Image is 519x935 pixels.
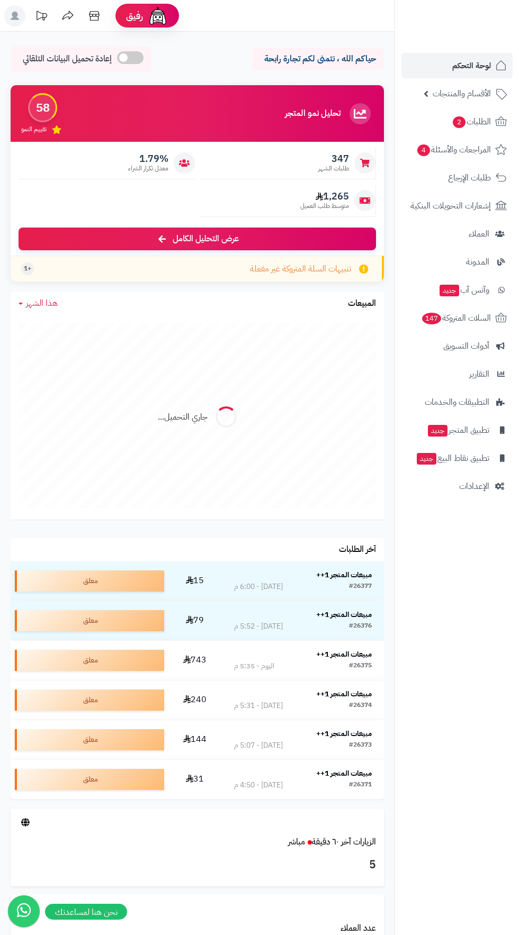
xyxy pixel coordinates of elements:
[401,277,513,303] a: وآتس آبجديد
[300,202,349,211] span: متوسط طلب العميل
[401,305,513,331] a: السلات المتروكة147
[448,170,491,185] span: طلبات الإرجاع
[422,313,441,324] span: 147
[316,688,372,700] strong: مبيعات المتجر 1++
[401,389,513,415] a: التطبيقات والخدمات
[339,545,376,555] h3: آخر الطلبات
[168,601,222,640] td: 79
[15,570,164,592] div: معلق
[316,768,372,779] strong: مبيعات المتجر 1++
[15,610,164,631] div: معلق
[15,769,164,790] div: معلق
[234,582,283,592] div: [DATE] - 6:00 م
[401,249,513,275] a: المدونة
[421,311,491,325] span: السلات المتروكة
[234,621,283,632] div: [DATE] - 5:52 م
[128,153,168,165] span: 1.79%
[401,417,513,443] a: تطبيق المتجرجديد
[288,836,376,848] a: الزيارات آخر ٦٠ دقيقةمباشر
[349,780,372,791] div: #26371
[349,621,372,632] div: #26376
[28,5,55,29] a: تحديثات المنصة
[288,836,305,848] small: مباشر
[15,729,164,750] div: معلق
[401,193,513,219] a: إشعارات التحويلات البنكية
[417,453,436,465] span: جديد
[401,53,513,78] a: لوحة التحكم
[443,339,489,353] span: أدوات التسويق
[469,367,489,382] span: التقارير
[349,701,372,711] div: #26374
[23,53,112,65] span: إعادة تحميل البيانات التلقائي
[316,728,372,739] strong: مبيعات المتجر 1++
[401,109,513,134] a: الطلبات2
[401,165,513,190] a: طلبات الإرجاع
[416,451,489,466] span: تطبيق نقاط البيع
[168,720,222,759] td: 144
[410,198,491,213] span: إشعارات التحويلات البنكية
[147,5,168,26] img: ai-face.png
[15,689,164,711] div: معلق
[416,142,491,157] span: المراجعات والأسئلة
[234,740,283,751] div: [DATE] - 5:07 م
[300,190,349,202] span: 1,265
[318,153,349,165] span: 347
[15,650,164,671] div: معلق
[425,395,489,410] span: التطبيقات والخدمات
[452,114,491,129] span: الطلبات
[401,221,513,247] a: العملاء
[341,922,376,934] a: عدد العملاء
[452,58,491,73] span: لوحة التحكم
[349,740,372,751] div: #26373
[250,263,351,275] span: تنبيهات السلة المتروكة غير مفعلة
[459,479,489,494] span: الإعدادات
[285,109,341,119] h3: تحليل نمو المتجر
[21,125,47,134] span: تقييم النمو
[173,233,239,245] span: عرض التحليل الكامل
[168,680,222,720] td: 240
[234,661,274,671] div: اليوم - 5:35 م
[168,760,222,799] td: 31
[401,446,513,471] a: تطبيق نقاط البيعجديد
[349,661,372,671] div: #26375
[318,164,349,173] span: طلبات الشهر
[401,361,513,387] a: التقارير
[24,264,31,273] span: +1
[168,641,222,680] td: 743
[234,780,283,791] div: [DATE] - 4:50 م
[316,609,372,620] strong: مبيعات المتجر 1++
[469,226,489,241] span: العملاء
[19,856,376,874] h3: 5
[26,297,58,310] span: هذا الشهر
[428,425,448,437] span: جديد
[316,569,372,580] strong: مبيعات المتجر 1++
[401,137,513,162] a: المراجعات والأسئلة4
[417,144,430,156] span: 4
[433,86,491,101] span: الأقسام والمنتجات
[158,411,208,423] div: جاري التحميل...
[401,474,513,499] a: الإعدادات
[126,10,143,22] span: رفيق
[427,423,489,438] span: تطبيق المتجر
[128,164,168,173] span: معدل تكرار الشراء
[348,299,376,308] h3: المبيعات
[453,116,466,128] span: 2
[168,561,222,601] td: 15
[19,228,376,250] a: عرض التحليل الكامل
[439,283,489,297] span: وآتس آب
[19,297,58,310] a: هذا الشهر
[234,701,283,711] div: [DATE] - 5:31 م
[349,582,372,592] div: #26377
[259,53,376,65] p: حياكم الله ، نتمنى لكم تجارة رابحة
[316,649,372,660] strong: مبيعات المتجر 1++
[440,285,459,296] span: جديد
[466,255,489,269] span: المدونة
[401,333,513,359] a: أدوات التسويق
